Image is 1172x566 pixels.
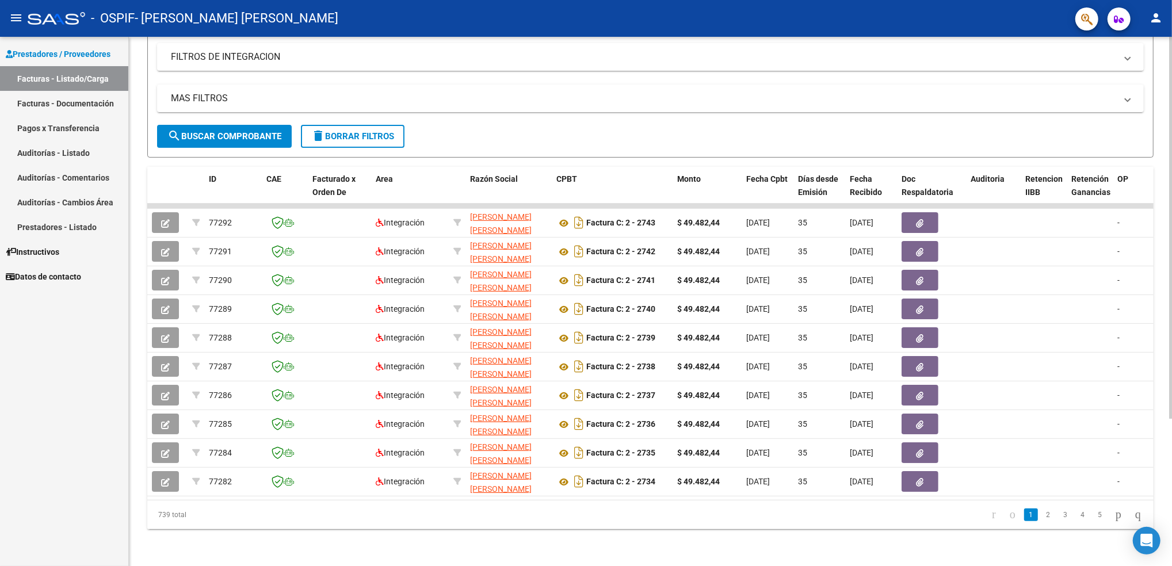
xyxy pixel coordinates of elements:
[746,333,770,342] span: [DATE]
[987,508,1001,521] a: go to first page
[1074,505,1091,525] li: page 4
[6,48,110,60] span: Prestadores / Proveedores
[586,420,655,429] strong: Factura C: 2 - 2736
[470,441,547,465] div: 27314681016
[9,11,23,25] mat-icon: menu
[209,419,232,429] span: 77285
[586,276,655,285] strong: Factura C: 2 - 2741
[465,167,552,217] datatable-header-cell: Razón Social
[1110,508,1127,521] a: go to next page
[1021,167,1067,217] datatable-header-cell: Retencion IIBB
[470,327,532,350] span: [PERSON_NAME] [PERSON_NAME]
[677,419,720,429] strong: $ 49.482,44
[157,85,1144,112] mat-expansion-panel-header: MAS FILTROS
[262,167,308,217] datatable-header-cell: CAE
[171,51,1116,63] mat-panel-title: FILTROS DE INTEGRACION
[6,270,81,283] span: Datos de contacto
[798,304,807,313] span: 35
[157,43,1144,71] mat-expansion-panel-header: FILTROS DE INTEGRACION
[845,167,897,217] datatable-header-cell: Fecha Recibido
[167,131,281,141] span: Buscar Comprobante
[1067,167,1113,217] datatable-header-cell: Retención Ganancias
[470,241,532,263] span: [PERSON_NAME] [PERSON_NAME]
[91,6,135,31] span: - OSPIF
[798,218,807,227] span: 35
[470,356,532,378] span: [PERSON_NAME] [PERSON_NAME]
[971,174,1005,183] span: Auditoria
[798,174,838,197] span: Días desde Emisión
[1071,174,1110,197] span: Retención Ganancias
[376,448,425,457] span: Integración
[586,305,655,314] strong: Factura C: 2 - 2740
[376,276,425,285] span: Integración
[746,276,770,285] span: [DATE]
[850,174,882,197] span: Fecha Recibido
[677,362,720,371] strong: $ 49.482,44
[204,167,262,217] datatable-header-cell: ID
[746,247,770,256] span: [DATE]
[850,391,873,400] span: [DATE]
[586,219,655,228] strong: Factura C: 2 - 2743
[1041,508,1055,521] a: 2
[266,174,281,183] span: CAE
[1117,419,1120,429] span: -
[586,477,655,487] strong: Factura C: 2 - 2734
[850,477,873,486] span: [DATE]
[552,167,673,217] datatable-header-cell: CPBT
[1130,508,1146,521] a: go to last page
[1117,276,1120,285] span: -
[746,477,770,486] span: [DATE]
[798,247,807,256] span: 35
[1005,508,1021,521] a: go to previous page
[850,247,873,256] span: [DATE]
[1117,333,1120,342] span: -
[850,419,873,429] span: [DATE]
[742,167,793,217] datatable-header-cell: Fecha Cpbt
[209,304,232,313] span: 77289
[376,333,425,342] span: Integración
[1076,508,1090,521] a: 4
[677,448,720,457] strong: $ 49.482,44
[1059,508,1072,521] a: 3
[850,333,873,342] span: [DATE]
[209,276,232,285] span: 77290
[902,174,953,197] span: Doc Respaldatoria
[746,391,770,400] span: [DATE]
[586,247,655,257] strong: Factura C: 2 - 2742
[312,174,356,197] span: Facturado x Orden De
[470,239,547,263] div: 27314681016
[470,354,547,378] div: 27314681016
[376,419,425,429] span: Integración
[798,448,807,457] span: 35
[470,414,532,436] span: [PERSON_NAME] [PERSON_NAME]
[1024,508,1038,521] a: 1
[798,276,807,285] span: 35
[311,131,394,141] span: Borrar Filtros
[167,129,181,143] mat-icon: search
[1149,11,1163,25] mat-icon: person
[1117,477,1120,486] span: -
[376,391,425,400] span: Integración
[571,300,586,318] i: Descargar documento
[209,333,232,342] span: 77288
[470,412,547,436] div: 27314681016
[798,419,807,429] span: 35
[798,362,807,371] span: 35
[571,242,586,261] i: Descargar documento
[301,125,404,148] button: Borrar Filtros
[897,167,966,217] datatable-header-cell: Doc Respaldatoria
[209,391,232,400] span: 77286
[1025,174,1063,197] span: Retencion IIBB
[209,362,232,371] span: 77287
[470,471,532,494] span: [PERSON_NAME] [PERSON_NAME]
[586,334,655,343] strong: Factura C: 2 - 2739
[1022,505,1040,525] li: page 1
[1133,527,1160,554] div: Open Intercom Messenger
[1117,174,1128,183] span: OP
[1091,505,1109,525] li: page 5
[209,247,232,256] span: 77291
[470,442,532,465] span: [PERSON_NAME] [PERSON_NAME]
[470,297,547,321] div: 27314681016
[586,362,655,372] strong: Factura C: 2 - 2738
[171,92,1116,105] mat-panel-title: MAS FILTROS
